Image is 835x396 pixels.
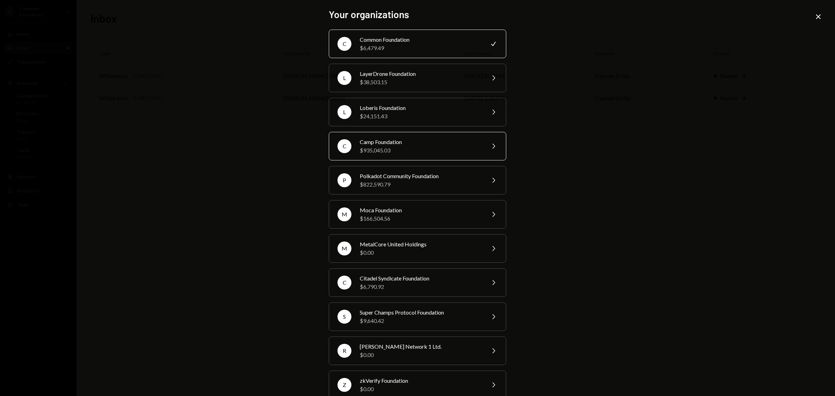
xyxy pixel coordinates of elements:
div: L [337,71,351,85]
div: $0.00 [360,351,481,359]
button: CCommon Foundation$6,479.49 [329,30,506,58]
div: Polkadot Community Foundation [360,172,481,180]
div: Z [337,378,351,392]
div: $6,790.92 [360,283,481,291]
button: SSuper Champs Protocol Foundation$9,640.42 [329,302,506,331]
div: S [337,310,351,324]
div: $0.00 [360,385,481,393]
h2: Your organizations [329,8,506,21]
div: $822,590.79 [360,180,481,189]
div: C [337,37,351,51]
button: MMoca Foundation$166,504.56 [329,200,506,229]
button: PPolkadot Community Foundation$822,590.79 [329,166,506,195]
div: P [337,173,351,187]
button: MMetalCore United Holdings$0.00 [329,234,506,263]
div: [PERSON_NAME] Network 1 Ltd. [360,342,481,351]
div: $166,504.56 [360,214,481,223]
div: L [337,105,351,119]
div: LayerDrone Foundation [360,70,481,78]
button: LLayerDrone Foundation$38,503.15 [329,64,506,92]
div: Loberis Foundation [360,104,481,112]
div: Camp Foundation [360,138,481,146]
div: $0.00 [360,248,481,257]
div: $24,151.43 [360,112,481,120]
div: Citadel Syndicate Foundation [360,274,481,283]
div: Common Foundation [360,35,481,44]
div: $935,045.03 [360,146,481,155]
button: R[PERSON_NAME] Network 1 Ltd.$0.00 [329,336,506,365]
div: MetalCore United Holdings [360,240,481,248]
div: Super Champs Protocol Foundation [360,308,481,317]
button: CCitadel Syndicate Foundation$6,790.92 [329,268,506,297]
div: R [337,344,351,358]
div: $9,640.42 [360,317,481,325]
div: M [337,241,351,255]
button: CCamp Foundation$935,045.03 [329,132,506,160]
div: M [337,207,351,221]
div: C [337,139,351,153]
div: Moca Foundation [360,206,481,214]
div: $38,503.15 [360,78,481,86]
button: LLoberis Foundation$24,151.43 [329,98,506,126]
div: $6,479.49 [360,44,481,52]
div: zkVerify Foundation [360,377,481,385]
div: C [337,276,351,290]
